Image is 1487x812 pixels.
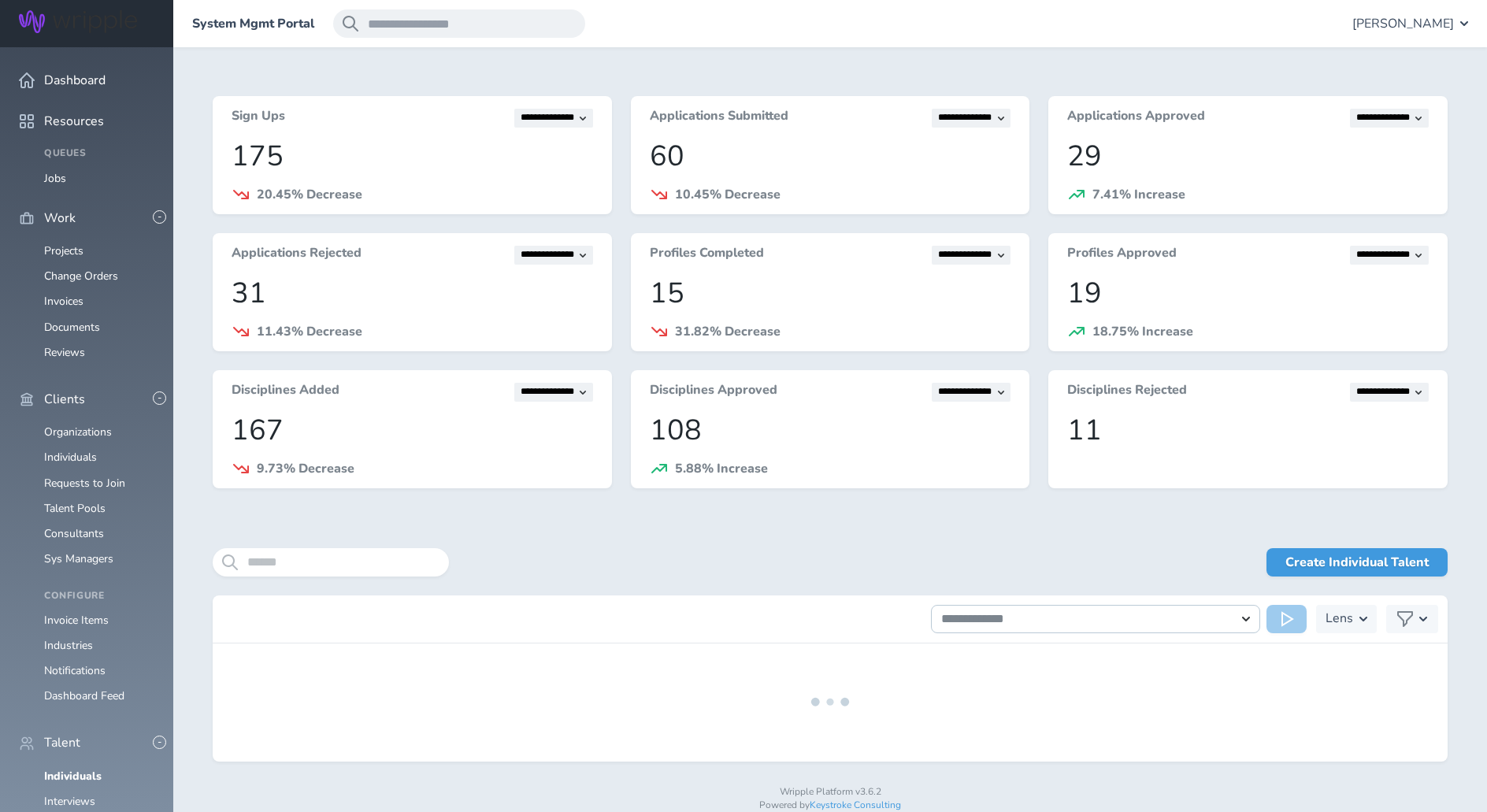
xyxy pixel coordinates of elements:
button: Run Action [1266,605,1307,633]
p: 31 [232,277,593,310]
p: 19 [1067,277,1429,310]
a: Talent Pools [44,501,106,516]
a: Jobs [44,171,66,186]
a: Sys Managers [44,551,113,566]
span: 31.82% Decrease [675,323,781,340]
p: 15 [650,277,1011,310]
button: [PERSON_NAME] [1352,9,1468,38]
a: Documents [44,320,100,335]
a: Reviews [44,345,85,360]
p: 29 [1067,140,1429,172]
button: Lens [1316,605,1377,633]
h4: Queues [44,148,154,159]
h3: Disciplines Added [232,383,339,402]
h3: Disciplines Rejected [1067,383,1187,402]
p: Wripple Platform v3.6.2 [213,787,1448,798]
a: Dashboard Feed [44,688,124,703]
p: 60 [650,140,1011,172]
h3: Profiles Approved [1067,246,1177,265]
a: Notifications [44,663,106,678]
span: 18.75% Increase [1092,323,1193,340]
button: - [153,210,166,224]
img: Wripple [19,10,137,33]
button: - [153,391,166,405]
a: Change Orders [44,269,118,284]
a: Individuals [44,450,97,465]
h3: Sign Ups [232,109,285,128]
h3: Applications Submitted [650,109,788,128]
span: 7.41% Increase [1092,186,1185,203]
span: 20.45% Decrease [257,186,362,203]
h3: Profiles Completed [650,246,764,265]
button: - [153,736,166,749]
p: 167 [232,414,593,447]
p: Powered by [213,800,1448,811]
span: 10.45% Decrease [675,186,781,203]
h3: Lens [1326,605,1353,633]
h3: Applications Rejected [232,246,362,265]
span: Dashboard [44,73,106,87]
h3: Applications Approved [1067,109,1205,128]
span: 11.43% Decrease [257,323,362,340]
a: Invoices [44,294,83,309]
a: Keystroke Consulting [810,799,901,811]
a: Requests to Join [44,476,125,491]
h3: Disciplines Approved [650,383,777,402]
p: 175 [232,140,593,172]
span: Clients [44,392,85,406]
p: 11 [1067,414,1429,447]
span: 9.73% Decrease [257,460,354,477]
a: Industries [44,638,93,653]
a: System Mgmt Portal [192,17,314,31]
a: Organizations [44,425,112,439]
a: Create Individual Talent [1266,548,1448,577]
a: Interviews [44,794,95,809]
a: Individuals [44,769,102,784]
span: [PERSON_NAME] [1352,17,1454,31]
a: Consultants [44,526,104,541]
a: Projects [44,243,83,258]
span: Work [44,211,76,225]
a: Invoice Items [44,613,109,628]
p: 108 [650,414,1011,447]
h4: Configure [44,591,154,602]
span: 5.88% Increase [675,460,768,477]
span: Talent [44,736,80,750]
span: Resources [44,114,104,128]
